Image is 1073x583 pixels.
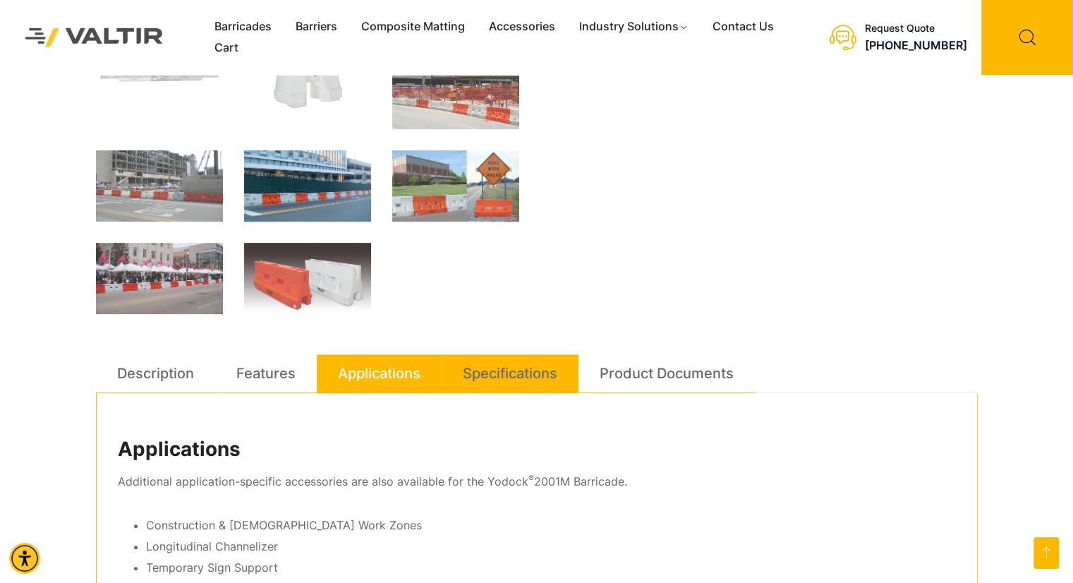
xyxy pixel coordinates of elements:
[865,23,967,35] div: Request Quote
[117,354,194,392] a: Description
[1033,537,1059,569] a: Open this option
[236,354,296,392] a: Features
[96,243,223,314] img: A street market scene with white tents, colorful flags, and vendors displaying goods, separated b...
[146,536,956,558] li: Longitudinal Channelizer
[202,37,250,59] a: Cart
[338,354,420,392] a: Applications
[244,243,371,318] img: Two traffic barriers are displayed: one orange and one white, both featuring a design with cutout...
[477,16,567,37] a: Accessories
[244,150,371,222] img: A construction site with a green fence and orange and white barriers along the street, next to a ...
[463,354,557,392] a: Specifications
[96,150,223,222] img: Construction site with a partially built structure, surrounded by orange and white barriers, and ...
[392,34,519,129] img: Convention Center Construction Project
[202,16,284,37] a: Barricades
[146,558,956,579] li: Temporary Sign Support
[118,471,956,493] p: Additional application-specific accessories are also available for the Yodock 2001M Barricade.
[528,473,534,483] sup: ®
[9,543,40,574] div: Accessibility Menu
[600,354,734,392] a: Product Documents
[567,16,701,37] a: Industry Solutions
[118,438,956,462] h2: Applications
[392,150,519,222] img: Image shows a building with a lawn and orange barricades in front, alongside a road sign warning ...
[146,515,956,536] li: Construction & [DEMOGRAPHIC_DATA] Work Zones
[865,38,967,52] a: call (888) 496-3625
[11,13,178,61] img: Valtir Rentals
[284,16,349,37] a: Barriers
[349,16,477,37] a: Composite Matting
[701,16,786,37] a: Contact Us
